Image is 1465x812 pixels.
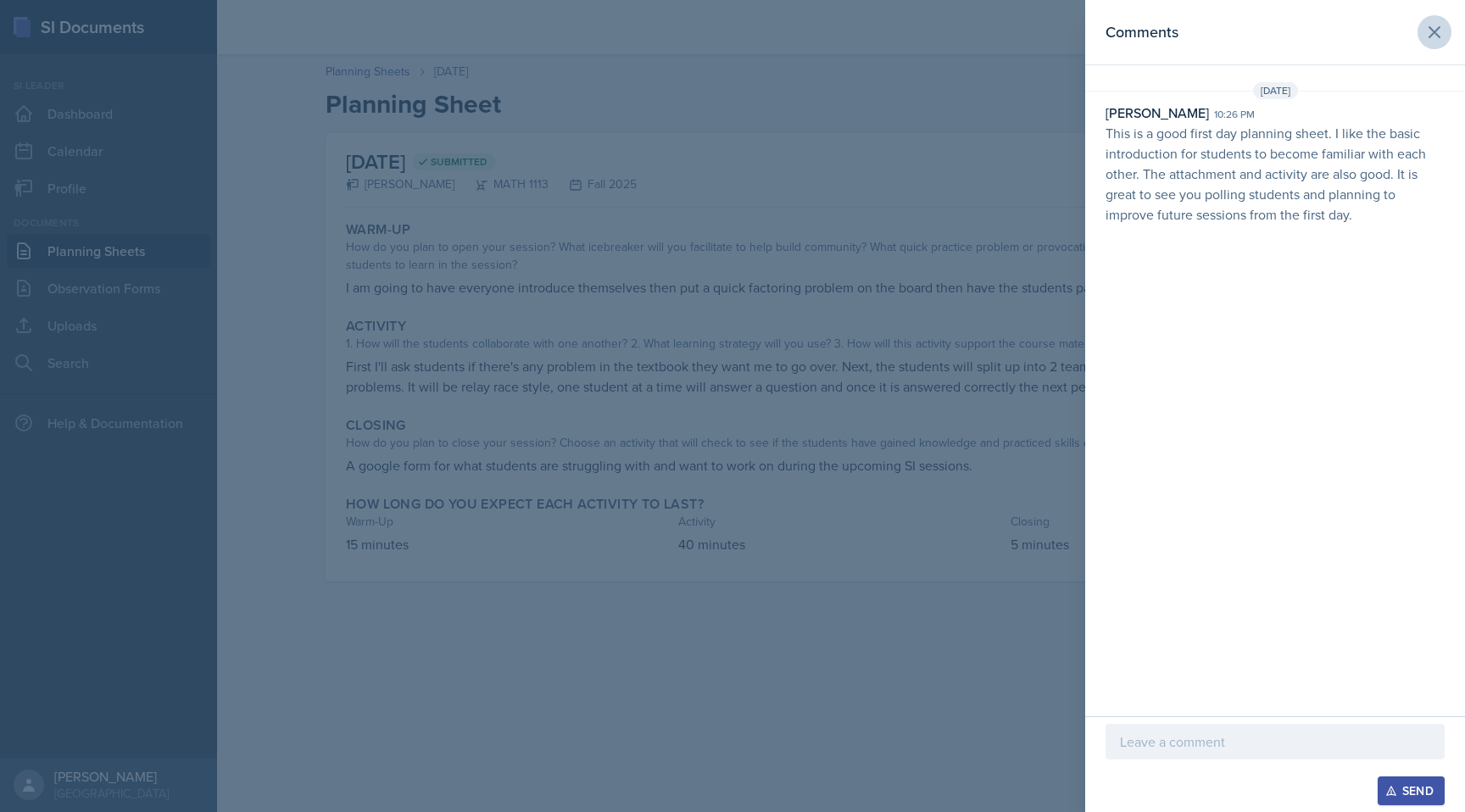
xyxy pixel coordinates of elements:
[1378,776,1445,805] button: Send
[1253,82,1298,99] span: [DATE]
[1106,123,1445,225] p: This is a good first day planning sheet. I like the basic introduction for students to become fam...
[1106,20,1178,44] h2: Comments
[1214,107,1255,122] div: 10:26 pm
[1389,784,1434,798] div: Send
[1106,103,1209,123] div: [PERSON_NAME]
